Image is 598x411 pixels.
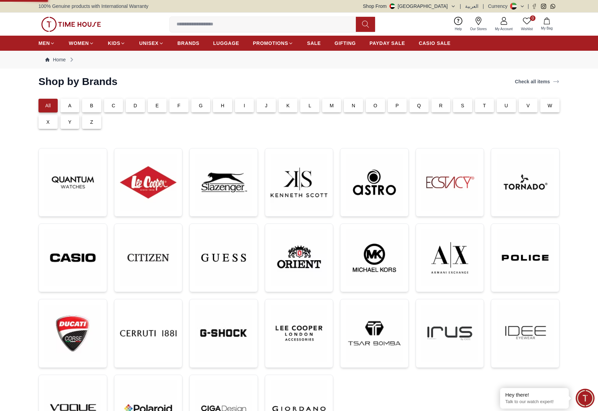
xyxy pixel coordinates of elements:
[465,3,478,10] button: العربية
[537,16,557,32] button: My Bag
[178,102,181,109] p: F
[483,102,486,109] p: T
[307,40,321,47] span: SALE
[112,102,115,109] p: C
[45,56,66,63] a: Home
[421,154,478,211] img: ...
[417,102,421,109] p: Q
[195,154,252,211] img: ...
[421,305,478,362] img: ...
[265,102,268,109] p: J
[497,229,554,287] img: ...
[346,229,403,287] img: ...
[527,102,530,109] p: V
[346,154,403,211] img: ...
[307,37,321,49] a: SALE
[139,37,163,49] a: UNISEX
[69,40,89,47] span: WOMEN
[505,391,564,398] div: Hey there!
[538,26,555,31] span: My Bag
[497,305,554,362] img: ...
[419,40,451,47] span: CASIO SALE
[44,305,101,362] img: ...
[45,102,51,109] p: All
[335,40,356,47] span: GIFTING
[550,4,555,9] a: Whatsapp
[286,102,290,109] p: K
[514,77,561,86] a: Check all items
[195,305,252,362] img: ...
[505,102,508,109] p: U
[460,3,461,10] span: |
[483,3,484,10] span: |
[396,102,399,109] p: P
[44,154,101,211] img: ...
[308,102,311,109] p: L
[90,102,93,109] p: B
[69,37,94,49] a: WOMEN
[178,37,200,49] a: BRANDS
[541,4,546,9] a: Instagram
[352,102,355,109] p: N
[419,37,451,49] a: CASIO SALE
[488,3,510,10] div: Currency
[195,229,252,287] img: ...
[120,229,177,286] img: ...
[373,102,377,109] p: O
[363,3,456,10] button: Shop From[GEOGRAPHIC_DATA]
[497,154,554,211] img: ...
[139,40,158,47] span: UNISEX
[451,15,466,33] a: Help
[253,40,288,47] span: PROMOTIONS
[271,154,328,211] img: ...
[467,26,489,32] span: Our Stores
[120,154,177,211] img: ...
[253,37,293,49] a: PROMOTIONS
[452,26,465,32] span: Help
[530,15,535,21] span: 0
[271,229,328,287] img: ...
[492,26,516,32] span: My Account
[346,305,403,362] img: ...
[108,37,125,49] a: KIDS
[548,102,552,109] p: W
[532,4,537,9] a: Facebook
[505,399,564,405] p: Talk to our watch expert!
[466,15,491,33] a: Our Stores
[271,305,328,362] img: ...
[38,3,148,10] span: 100% Genuine products with International Warranty
[41,17,101,32] img: ...
[421,229,478,287] img: ...
[38,75,117,88] h2: Shop by Brands
[518,26,535,32] span: Wishlist
[90,119,93,125] p: Z
[134,102,137,109] p: D
[576,389,595,408] div: Chat Widget
[213,40,239,47] span: LUGGAGE
[46,119,50,125] p: X
[38,51,560,69] nav: Breadcrumb
[370,37,405,49] a: PAYDAY SALE
[199,102,203,109] p: G
[244,102,245,109] p: I
[370,40,405,47] span: PAYDAY SALE
[517,15,537,33] a: 0Wishlist
[68,102,72,109] p: A
[221,102,224,109] p: H
[213,37,239,49] a: LUGGAGE
[44,229,101,287] img: ...
[528,3,529,10] span: |
[461,102,464,109] p: S
[335,37,356,49] a: GIFTING
[120,305,177,362] img: ...
[108,40,120,47] span: KIDS
[38,37,55,49] a: MEN
[390,3,395,9] img: United Arab Emirates
[156,102,159,109] p: E
[68,119,72,125] p: Y
[439,102,442,109] p: R
[330,102,334,109] p: M
[38,40,50,47] span: MEN
[178,40,200,47] span: BRANDS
